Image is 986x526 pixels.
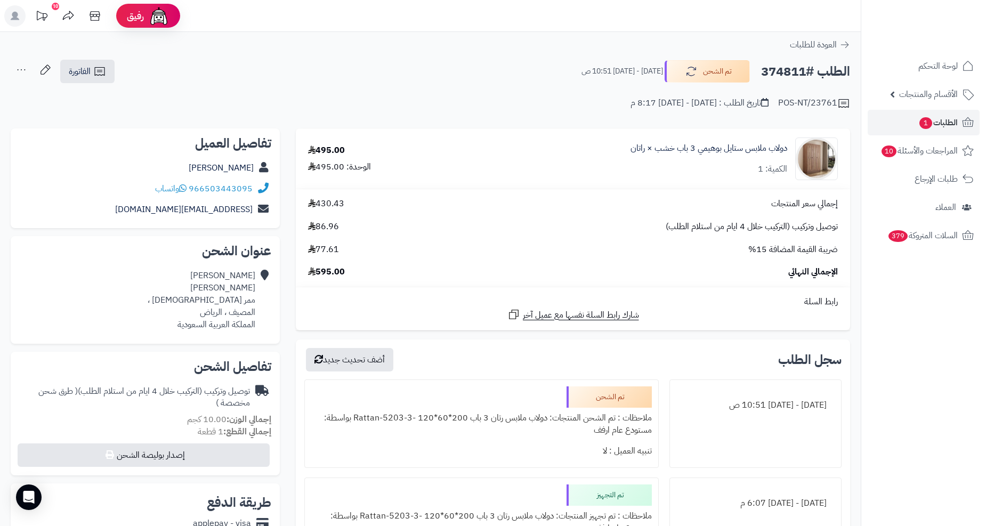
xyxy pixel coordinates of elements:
small: [DATE] - [DATE] 10:51 ص [581,66,663,77]
span: الفاتورة [69,65,91,78]
span: 86.96 [308,221,339,233]
div: [DATE] - [DATE] 10:51 ص [676,395,835,416]
a: الطلبات1 [868,110,980,135]
h2: طريقة الدفع [207,496,271,509]
div: تم الشحن [567,386,652,408]
h2: الطلب #374811 [761,61,850,83]
div: ملاحظات : تم الشحن المنتجات: دولاب ملابس رتان 3 باب 200*60*120 -Rattan-5203-3 بواسطة: مستودع عام ... [311,408,652,441]
span: توصيل وتركيب (التركيب خلال 4 ايام من استلام الطلب) [666,221,838,233]
div: 10 [52,3,59,10]
a: الفاتورة [60,60,115,83]
span: العودة للطلبات [790,38,837,51]
div: تنبيه العميل : لا [311,441,652,462]
a: لوحة التحكم [868,53,980,79]
div: 495.00 [308,144,345,157]
a: دولاب ملابس ستايل بوهيمي 3 باب خشب × راتان [631,142,787,155]
img: 1749976485-1-90x90.jpg [796,137,837,180]
span: رفيق [127,10,144,22]
strong: إجمالي القطع: [223,425,271,438]
div: [PERSON_NAME] [PERSON_NAME] ممر [DEMOGRAPHIC_DATA] ، المصيف ، الرياض المملكة العربية السعودية [148,270,255,330]
span: السلات المتروكة [887,228,958,243]
a: 966503443095 [189,182,253,195]
span: طلبات الإرجاع [915,172,958,187]
span: 379 [888,230,908,242]
span: 77.61 [308,244,339,256]
span: المراجعات والأسئلة [880,143,958,158]
a: [PERSON_NAME] [189,161,254,174]
a: السلات المتروكة379 [868,223,980,248]
span: الأقسام والمنتجات [899,87,958,102]
a: المراجعات والأسئلة10 [868,138,980,164]
button: أضف تحديث جديد [306,348,393,371]
span: ( طرق شحن مخصصة ) [38,385,250,410]
span: الطلبات [918,115,958,130]
a: واتساب [155,182,187,195]
span: الإجمالي النهائي [788,266,838,278]
span: لوحة التحكم [918,59,958,74]
button: تم الشحن [665,60,750,83]
div: تاريخ الطلب : [DATE] - [DATE] 8:17 م [631,97,769,109]
span: العملاء [935,200,956,215]
span: إجمالي سعر المنتجات [771,198,838,210]
div: تم التجهيز [567,484,652,506]
a: العودة للطلبات [790,38,850,51]
div: Open Intercom Messenger [16,484,42,510]
a: العملاء [868,195,980,220]
span: شارك رابط السلة نفسها مع عميل آخر [523,309,639,321]
a: تحديثات المنصة [28,5,55,29]
small: 10.00 كجم [187,413,271,426]
button: إصدار بوليصة الشحن [18,443,270,467]
h2: تفاصيل الشحن [19,360,271,373]
small: 1 قطعة [198,425,271,438]
h2: عنوان الشحن [19,245,271,257]
div: POS-NT/23761 [778,97,850,110]
span: 1 [919,117,932,129]
a: شارك رابط السلة نفسها مع عميل آخر [507,308,639,321]
div: [DATE] - [DATE] 6:07 م [676,493,835,514]
div: الوحدة: 495.00 [308,161,371,173]
strong: إجمالي الوزن: [227,413,271,426]
div: الكمية: 1 [758,163,787,175]
img: ai-face.png [148,5,169,27]
span: 10 [882,145,896,157]
a: طلبات الإرجاع [868,166,980,192]
a: [EMAIL_ADDRESS][DOMAIN_NAME] [115,203,253,216]
h3: سجل الطلب [778,353,842,366]
span: 595.00 [308,266,345,278]
span: ضريبة القيمة المضافة 15% [748,244,838,256]
div: رابط السلة [300,296,846,308]
h2: تفاصيل العميل [19,137,271,150]
span: 430.43 [308,198,344,210]
div: توصيل وتركيب (التركيب خلال 4 ايام من استلام الطلب) [19,385,250,410]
